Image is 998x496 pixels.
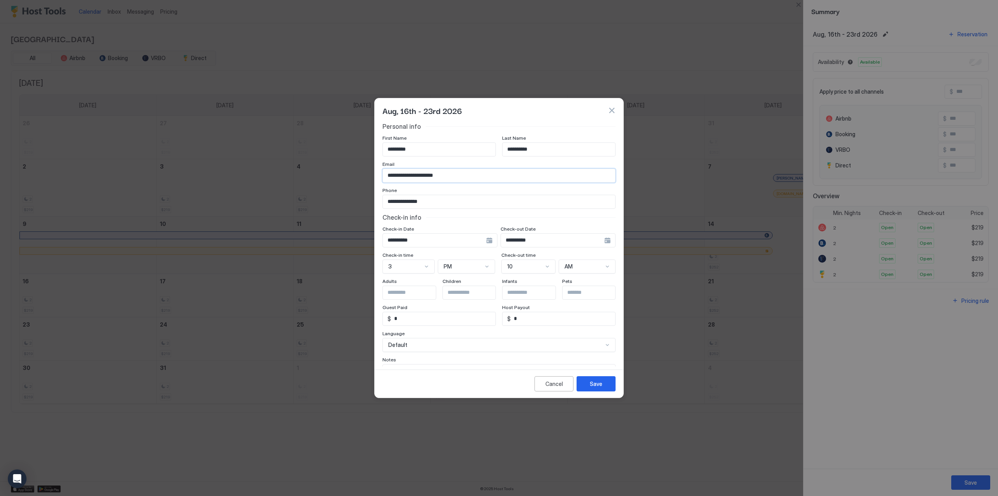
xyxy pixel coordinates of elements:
[382,357,396,363] span: Notes
[383,234,486,247] input: Input Field
[534,376,573,391] button: Cancel
[382,304,407,310] span: Guest Paid
[577,376,616,391] button: Save
[590,380,602,388] div: Save
[383,286,447,299] input: Input Field
[382,123,421,130] span: Personal info
[507,263,513,270] span: 10
[501,226,536,232] span: Check-out Date
[382,331,405,336] span: Language
[383,169,615,182] input: Input Field
[8,469,27,488] div: Open Intercom Messenger
[382,226,414,232] span: Check-in Date
[511,312,615,325] input: Input Field
[391,312,495,325] input: Input Field
[502,304,530,310] span: Host Payout
[502,135,526,141] span: Last Name
[382,278,397,284] span: Adults
[382,135,407,141] span: First Name
[501,252,536,258] span: Check-out time
[382,187,397,193] span: Phone
[383,143,495,156] input: Input Field
[563,286,626,299] input: Input Field
[562,278,572,284] span: Pets
[382,161,395,167] span: Email
[442,278,461,284] span: Children
[503,143,615,156] input: Input Field
[388,263,392,270] span: 3
[382,213,421,221] span: Check-in info
[507,315,511,322] span: $
[503,286,566,299] input: Input Field
[444,263,452,270] span: PM
[502,278,517,284] span: Infants
[383,195,615,208] input: Input Field
[545,380,563,388] div: Cancel
[388,315,391,322] span: $
[383,364,615,403] textarea: Input Field
[501,234,604,247] input: Input Field
[382,105,462,116] span: Aug, 16th - 23rd 2026
[388,341,407,348] span: Default
[443,286,507,299] input: Input Field
[564,263,573,270] span: AM
[382,252,413,258] span: Check-in time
